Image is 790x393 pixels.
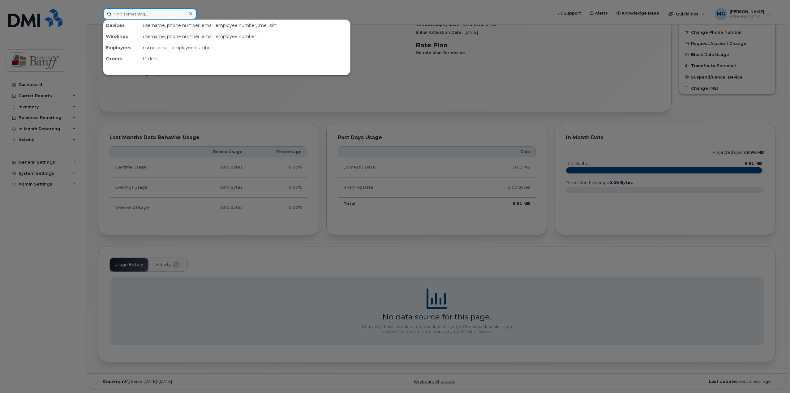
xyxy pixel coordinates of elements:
[140,31,350,42] div: username, phone number, email, employee number
[103,42,140,53] div: Employees
[140,53,350,64] div: Orders
[140,42,350,53] div: name, email, employee number
[103,31,140,42] div: Wirelines
[103,53,140,64] div: Orders
[103,20,140,31] div: Devices
[103,8,197,19] input: Find something...
[140,20,350,31] div: username, phone number, email, employee number, imei, sim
